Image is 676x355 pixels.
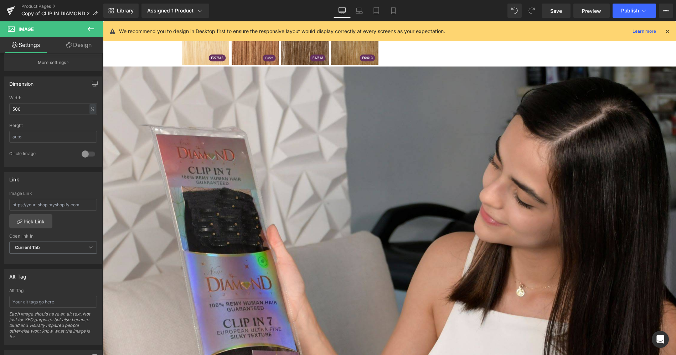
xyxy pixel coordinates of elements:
[659,4,673,18] button: More
[103,4,139,18] a: New Library
[4,54,102,71] button: More settings
[9,77,34,87] div: Dimension
[368,4,385,18] a: Tablet
[21,11,90,16] span: Copy of CLIP IN DIAMOND 2
[630,27,659,36] a: Learn more
[9,123,97,128] div: Height
[525,4,539,18] button: Redo
[89,104,96,114] div: %
[9,270,26,280] div: Alt Tag
[117,7,134,14] span: Library
[15,245,40,250] b: Current Tab
[19,26,34,32] span: Image
[550,7,562,15] span: Save
[9,151,74,158] div: Circle Image
[9,311,97,344] div: Each image should have an alt text. Not just for SEO purposes but also because blind and visually...
[9,199,97,211] input: https://your-shop.myshopify.com
[9,234,97,239] div: Open link In
[9,131,97,143] input: auto
[9,296,97,308] input: Your alt tags go here
[38,59,66,66] p: More settings
[9,173,19,182] div: Link
[385,4,402,18] a: Mobile
[573,4,610,18] a: Preview
[9,214,52,228] a: Pick Link
[147,7,203,14] div: Assigned 1 Product
[652,331,669,348] div: Open Intercom Messenger
[119,27,445,35] p: We recommend you to design in Desktop first to ensure the responsive layout would display correct...
[9,95,97,100] div: Width
[21,4,103,9] a: Product Pages
[582,7,601,15] span: Preview
[9,191,97,196] div: Image Link
[613,4,656,18] button: Publish
[53,37,105,53] a: Design
[334,4,351,18] a: Desktop
[9,288,97,293] div: Alt Tag
[9,103,97,115] input: auto
[621,8,639,14] span: Publish
[351,4,368,18] a: Laptop
[507,4,522,18] button: Undo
